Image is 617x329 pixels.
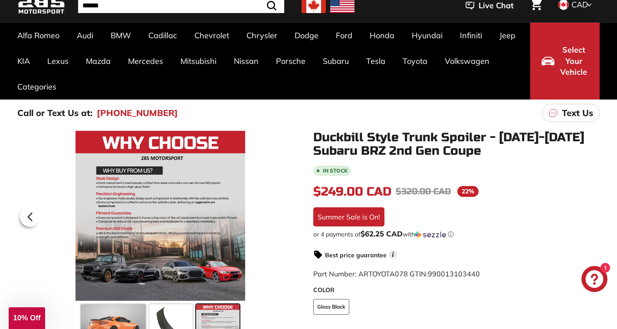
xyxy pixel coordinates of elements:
[428,269,480,278] span: 990013103440
[394,48,436,74] a: Toyota
[451,23,491,48] a: Infiniti
[457,186,479,197] span: 22%
[238,23,286,48] a: Chrysler
[542,104,600,122] a: Text Us
[403,23,451,48] a: Hyundai
[313,230,600,239] div: or 4 payments of$62.25 CADwithSezzle Click to learn more about Sezzle
[559,44,588,78] span: Select Your Vehicle
[267,48,314,74] a: Porsche
[13,314,40,322] span: 10% Off
[186,23,238,48] a: Chevrolet
[415,231,446,239] img: Sezzle
[68,23,102,48] a: Audi
[9,307,45,329] div: 10% Off
[313,131,600,158] h1: Duckbill Style Trunk Spoiler - [DATE]-[DATE] Subaru BRZ 2nd Gen Coupe
[436,48,498,74] a: Volkswagen
[579,266,610,294] inbox-online-store-chat: Shopify online store chat
[9,23,68,48] a: Alfa Romeo
[77,48,119,74] a: Mazda
[314,48,358,74] a: Subaru
[327,23,361,48] a: Ford
[313,230,600,239] div: or 4 payments of with
[225,48,267,74] a: Nissan
[389,250,397,259] span: i
[313,269,480,278] span: Part Number: ARTOYOTA078 GTIN:
[9,74,65,100] a: Categories
[97,106,178,120] a: [PHONE_NUMBER]
[39,48,77,74] a: Lexus
[491,23,524,48] a: Jeep
[286,23,327,48] a: Dodge
[102,23,140,48] a: BMW
[396,186,451,197] span: $320.00 CAD
[358,48,394,74] a: Tesla
[323,168,348,173] b: In stock
[530,23,600,100] button: Select Your Vehicle
[361,23,403,48] a: Honda
[313,286,600,295] label: COLOR
[313,207,384,226] div: Summer Sale is On!
[119,48,172,74] a: Mercedes
[313,184,391,199] span: $249.00 CAD
[562,106,593,120] p: Text Us
[172,48,225,74] a: Mitsubishi
[140,23,186,48] a: Cadillac
[325,251,387,259] strong: Best price guarantee
[9,48,39,74] a: KIA
[361,229,403,238] span: $62.25 CAD
[17,106,92,120] p: Call or Text Us at:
